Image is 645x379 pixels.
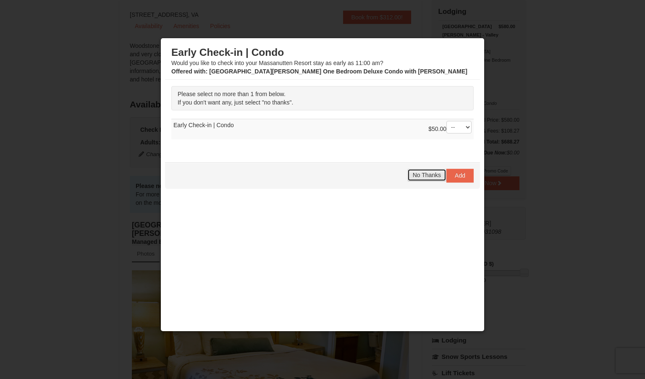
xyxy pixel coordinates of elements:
span: No Thanks [413,172,441,178]
button: No Thanks [407,169,446,181]
strong: : [GEOGRAPHIC_DATA][PERSON_NAME] One Bedroom Deluxe Condo with [PERSON_NAME] [171,68,467,75]
button: Add [446,169,474,182]
td: Early Check-in | Condo [171,119,474,140]
span: Add [455,172,465,179]
h3: Early Check-in | Condo [171,46,474,59]
span: Offered with [171,68,206,75]
div: $50.00 [428,121,472,138]
span: Please select no more than 1 from below. [178,91,286,97]
div: Would you like to check into your Massanutten Resort stay as early as 11:00 am? [171,46,474,76]
span: If you don't want any, just select "no thanks". [178,99,293,106]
